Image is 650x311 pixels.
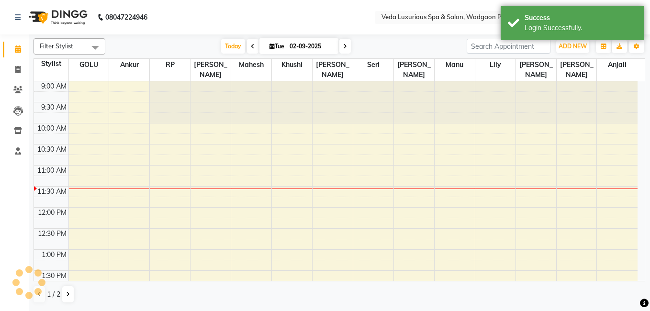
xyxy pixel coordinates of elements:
[353,59,393,71] span: seri
[394,59,434,81] span: [PERSON_NAME]
[47,289,60,300] span: 1 / 2
[35,187,68,197] div: 11:30 AM
[40,271,68,281] div: 1:30 PM
[150,59,190,71] span: RP
[35,123,68,133] div: 10:00 AM
[69,59,109,71] span: GOLU
[40,42,73,50] span: Filter Stylist
[24,4,90,31] img: logo
[313,59,353,81] span: [PERSON_NAME]
[231,59,271,71] span: Mahesh
[516,59,556,81] span: [PERSON_NAME]
[525,13,637,23] div: Success
[525,23,637,33] div: Login Successfully.
[35,144,68,155] div: 10:30 AM
[34,59,68,69] div: Stylist
[597,59,638,71] span: Anjali
[191,59,231,81] span: [PERSON_NAME]
[559,43,587,50] span: ADD NEW
[267,43,287,50] span: Tue
[40,250,68,260] div: 1:00 PM
[467,39,550,54] input: Search Appointment
[221,39,245,54] span: Today
[557,59,597,81] span: [PERSON_NAME]
[35,166,68,176] div: 11:00 AM
[105,4,147,31] b: 08047224946
[435,59,475,71] span: manu
[36,229,68,239] div: 12:30 PM
[287,39,335,54] input: 2025-09-02
[39,102,68,112] div: 9:30 AM
[272,59,312,71] span: Khushi
[39,81,68,91] div: 9:00 AM
[556,40,589,53] button: ADD NEW
[475,59,516,71] span: lily
[36,208,68,218] div: 12:00 PM
[109,59,149,71] span: Ankur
